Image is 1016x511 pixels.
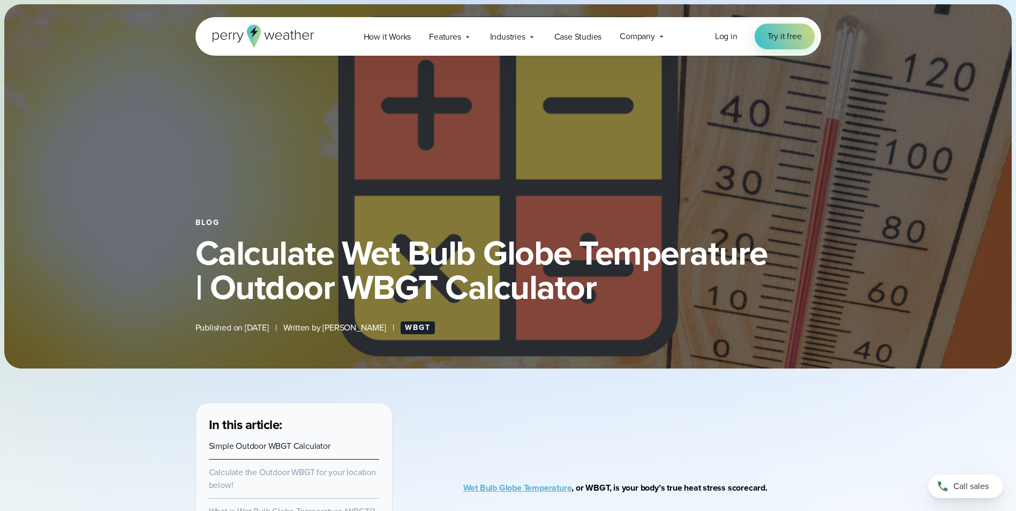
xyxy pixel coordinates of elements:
[490,31,525,43] span: Industries
[209,466,376,491] a: Calculate the Outdoor WBGT for your location below!
[620,30,655,43] span: Company
[715,30,737,42] span: Log in
[355,26,420,48] a: How it Works
[283,321,386,334] span: Written by [PERSON_NAME]
[364,31,411,43] span: How it Works
[463,482,572,494] a: Wet Bulb Globe Temperature
[401,321,435,334] a: WBGT
[209,440,330,452] a: Simple Outdoor WBGT Calculator
[545,26,611,48] a: Case Studies
[715,30,737,43] a: Log in
[494,403,789,447] iframe: WBGT Explained: Listen as we break down all you need to know about WBGT Video
[755,24,815,49] a: Try it free
[195,219,821,227] div: Blog
[928,475,1003,498] a: Call sales
[209,416,379,433] h3: In this article:
[429,31,461,43] span: Features
[463,482,767,494] strong: , or WBGT, is your body’s true heat stress scorecard.
[195,236,821,304] h1: Calculate Wet Bulb Globe Temperature | Outdoor WBGT Calculator
[195,321,269,334] span: Published on [DATE]
[953,480,989,493] span: Call sales
[554,31,602,43] span: Case Studies
[275,321,277,334] span: |
[393,321,394,334] span: |
[767,30,802,43] span: Try it free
